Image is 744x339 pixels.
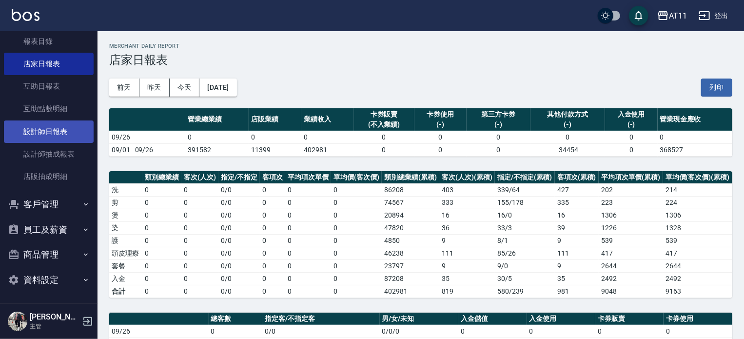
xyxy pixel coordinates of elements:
td: 47820 [382,221,439,234]
th: 類別總業績(累積) [382,171,439,184]
td: 417 [663,247,732,259]
td: 155 / 178 [495,196,555,209]
p: 主管 [30,322,79,331]
td: 402981 [382,285,439,298]
th: 指定客/不指定客 [262,313,379,325]
td: 8 / 1 [495,234,555,247]
th: 單均價(客次價) [331,171,382,184]
td: 35 [439,272,495,285]
button: 列印 [701,79,732,97]
td: 0/0 [262,325,379,338]
td: 402981 [301,143,354,156]
td: 0 [181,183,218,196]
td: 0 [260,196,285,209]
th: 營業總業績 [185,108,249,131]
td: 333 [439,196,495,209]
td: 39 [555,221,599,234]
td: 427 [555,183,599,196]
td: 46238 [382,247,439,259]
img: Person [8,312,27,331]
td: 0 / 0 [218,221,260,234]
td: 111 [555,247,599,259]
td: 0 [331,196,382,209]
td: 0 [414,131,467,143]
td: 30 / 5 [495,272,555,285]
th: 類別總業績 [142,171,181,184]
button: [DATE] [199,79,236,97]
td: 2492 [663,272,732,285]
div: 入金使用 [607,109,655,120]
th: 客次(人次)(累積) [439,171,495,184]
td: 0 [142,209,181,221]
td: 0 [260,209,285,221]
div: 卡券販賣 [356,109,412,120]
td: 套餐 [109,259,142,272]
td: 2644 [599,259,663,272]
th: 業績收入 [301,108,354,131]
button: 員工及薪資 [4,217,94,242]
td: 111 [439,247,495,259]
td: 0 [260,285,285,298]
table: a dense table [109,108,732,157]
th: 營業現金應收 [658,108,732,131]
td: 9 [555,259,599,272]
td: 0 [331,247,382,259]
td: 0 [285,272,331,285]
td: 0 [260,259,285,272]
td: 0 / 0 [218,259,260,272]
div: (-) [417,120,465,130]
td: 0 [527,325,595,338]
td: 0 [331,221,382,234]
h3: 店家日報表 [109,53,732,67]
td: 0 [467,131,530,143]
td: 0 [260,183,285,196]
th: 卡券販賣 [595,313,664,325]
td: 0 [142,272,181,285]
a: 店家日報表 [4,53,94,75]
td: 33 / 3 [495,221,555,234]
td: 0 [331,259,382,272]
td: 1226 [599,221,663,234]
img: Logo [12,9,39,21]
td: 9 / 0 [495,259,555,272]
td: 417 [599,247,663,259]
td: 0 [181,247,218,259]
td: 368527 [658,143,732,156]
td: 洗 [109,183,142,196]
div: AT11 [669,10,687,22]
td: 0 [301,131,354,143]
td: 0 [530,131,605,143]
td: 0 [181,272,218,285]
h2: Merchant Daily Report [109,43,732,49]
td: 2492 [599,272,663,285]
td: 2644 [663,259,732,272]
td: 202 [599,183,663,196]
td: 0 [331,183,382,196]
td: 85 / 26 [495,247,555,259]
td: 09/26 [109,325,209,338]
td: 0 [181,209,218,221]
a: 店販抽成明細 [4,165,94,188]
td: 0 [458,325,527,338]
td: 0 [209,325,263,338]
button: 登出 [695,7,732,25]
td: 9 [439,259,495,272]
h5: [PERSON_NAME]. [30,312,79,322]
td: 0 [331,272,382,285]
td: 580/239 [495,285,555,298]
td: 0 [354,131,414,143]
td: 11399 [249,143,301,156]
th: 男/女/未知 [380,313,459,325]
td: 224 [663,196,732,209]
td: 0 [185,131,249,143]
td: 4850 [382,234,439,247]
td: 0 [331,234,382,247]
td: 981 [555,285,599,298]
td: 剪 [109,196,142,209]
a: 設計師日報表 [4,120,94,143]
td: 335 [555,196,599,209]
td: 0 / 0 [218,209,260,221]
td: 1306 [599,209,663,221]
td: 0 [331,285,382,298]
td: 0 [605,131,658,143]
